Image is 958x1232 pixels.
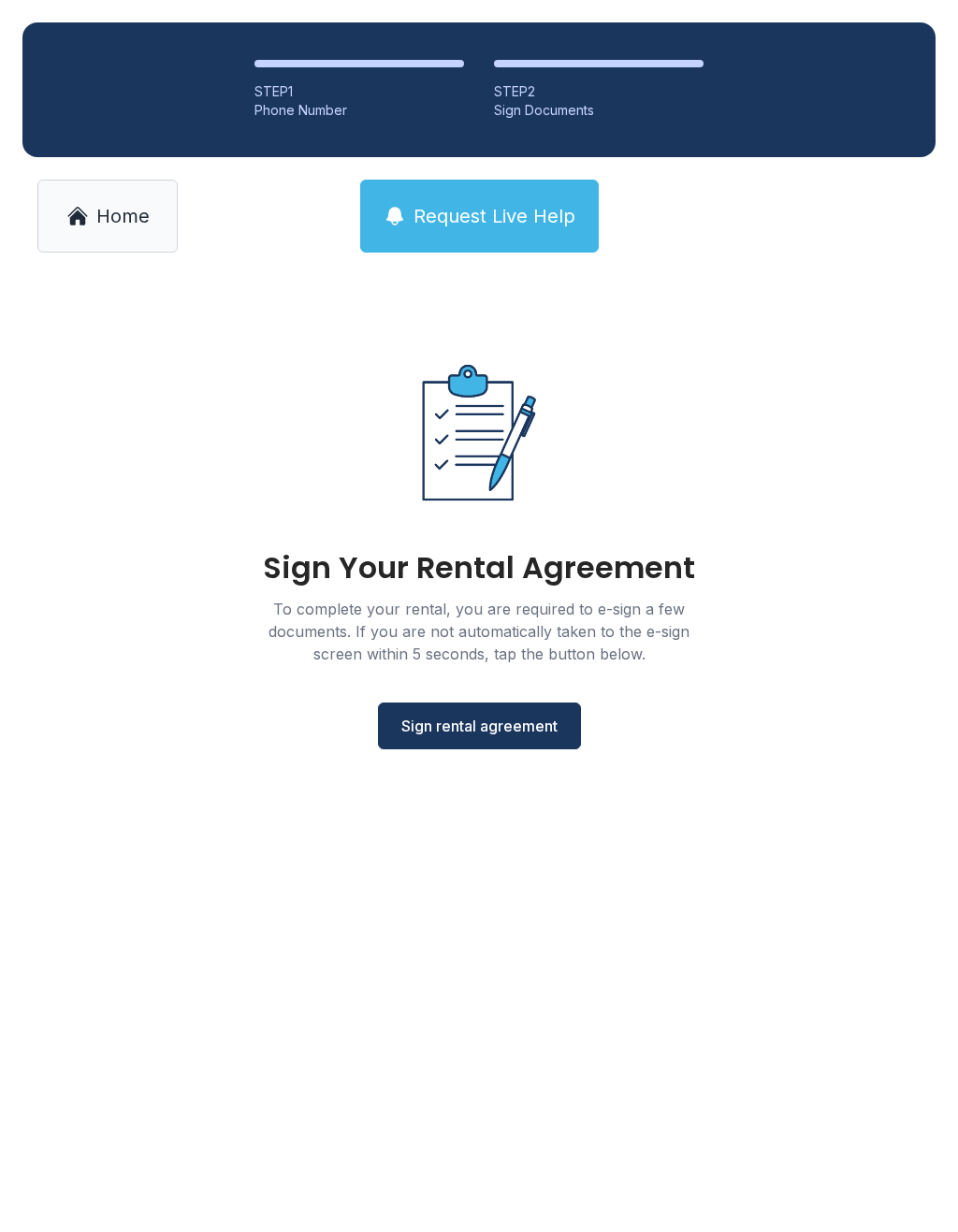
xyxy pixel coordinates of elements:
[96,203,150,229] span: Home
[245,598,713,665] div: To complete your rental, you are required to e-sign a few documents. If you are not automatically...
[494,101,704,120] div: Sign Documents
[494,82,704,101] div: STEP 2
[414,203,575,229] span: Request Live Help
[254,101,464,120] div: Phone Number
[263,553,695,583] div: Sign Your Rental Agreement
[401,715,558,737] span: Sign rental agreement
[254,82,464,101] div: STEP 1
[382,335,576,530] img: Rental agreement document illustration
